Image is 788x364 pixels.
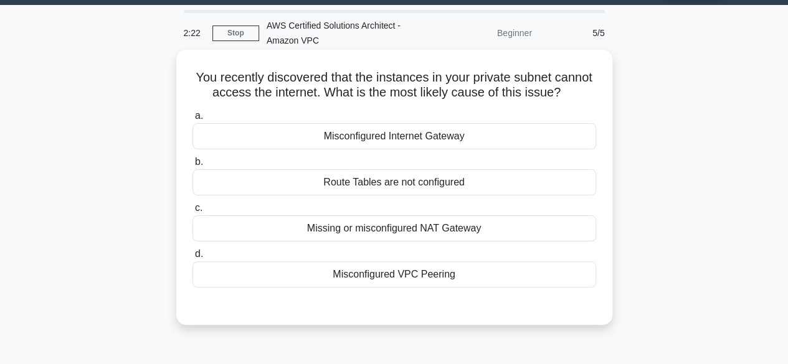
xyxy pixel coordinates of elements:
span: a. [195,110,203,121]
div: Missing or misconfigured NAT Gateway [192,215,596,241]
div: 2:22 [176,21,212,45]
span: d. [195,248,203,259]
div: Route Tables are not configured [192,169,596,195]
h5: You recently discovered that the instances in your private subnet cannot access the internet. Wha... [191,70,597,101]
div: Misconfigured Internet Gateway [192,123,596,149]
div: Misconfigured VPC Peering [192,261,596,287]
span: b. [195,156,203,167]
div: Beginner [430,21,539,45]
span: c. [195,202,202,213]
a: Stop [212,26,259,41]
div: 5/5 [539,21,612,45]
div: AWS Certified Solutions Architect - Amazon VPC [259,13,430,53]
